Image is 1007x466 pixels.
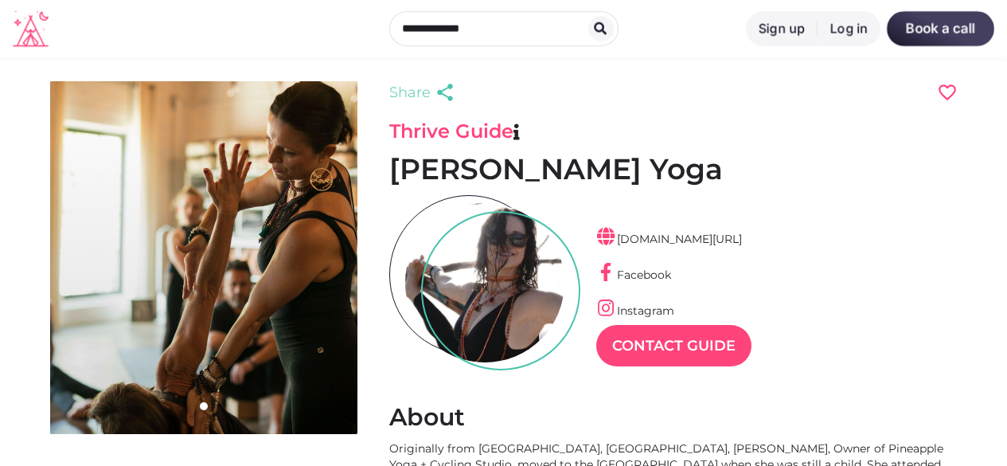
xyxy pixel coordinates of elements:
[596,268,671,282] a: Facebook
[746,11,818,46] a: Sign up
[389,151,958,187] h1: [PERSON_NAME] Yoga
[596,232,742,246] a: [DOMAIN_NAME][URL]
[596,325,751,366] a: Contact Guide
[389,81,431,104] span: Share
[818,11,880,46] a: Log in
[389,81,459,104] a: Share
[596,303,674,318] a: Instagram
[887,11,994,46] a: Book a call
[389,119,958,143] h3: Thrive Guide
[389,402,958,433] h2: About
